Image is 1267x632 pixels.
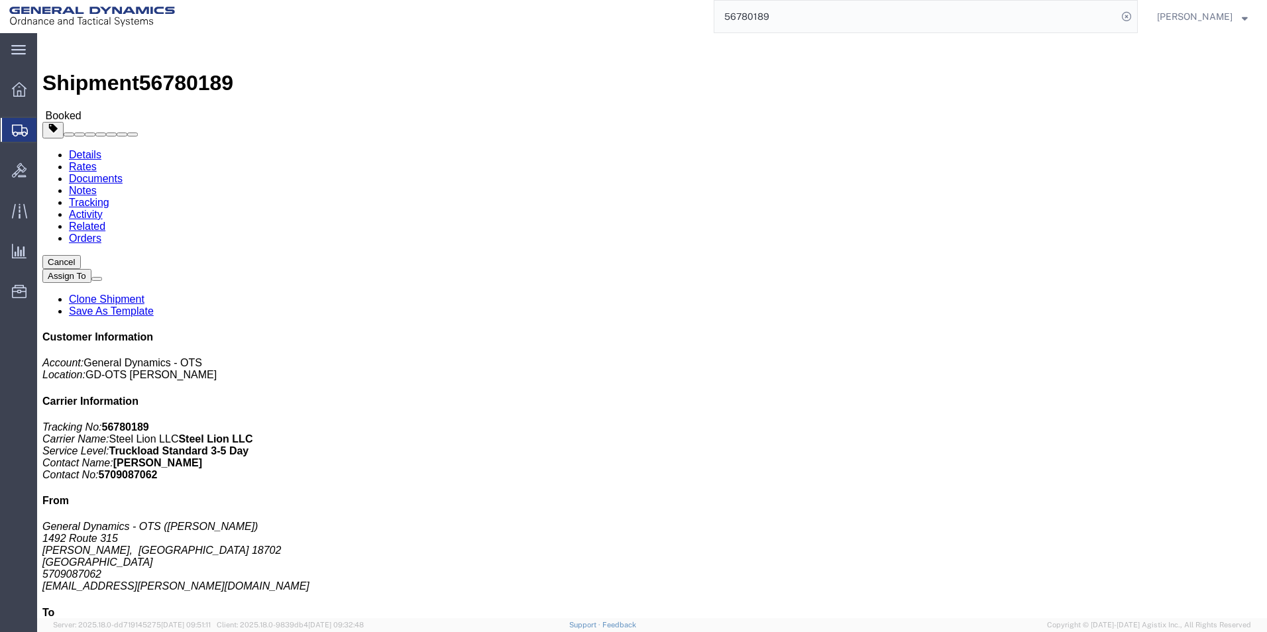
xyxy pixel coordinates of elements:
img: logo [9,7,175,26]
span: Server: 2025.18.0-dd719145275 [53,621,211,629]
a: Feedback [602,621,636,629]
a: Support [569,621,602,629]
span: Client: 2025.18.0-9839db4 [217,621,364,629]
input: Search for shipment number, reference number [714,1,1117,32]
span: [DATE] 09:32:48 [308,621,364,629]
span: Copyright © [DATE]-[DATE] Agistix Inc., All Rights Reserved [1047,619,1251,631]
span: [DATE] 09:51:11 [161,621,211,629]
button: [PERSON_NAME] [1156,9,1248,25]
span: Mark Bradley [1157,9,1233,24]
iframe: FS Legacy Container [37,33,1267,618]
